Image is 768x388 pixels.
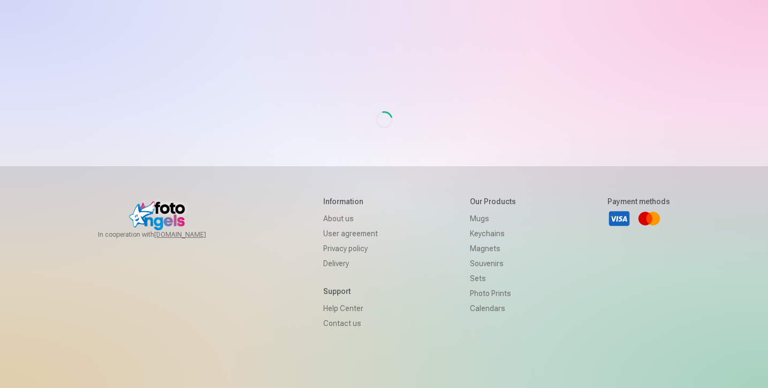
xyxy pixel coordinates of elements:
a: User agreement [323,226,378,241]
a: Help Center [323,301,378,316]
a: Calendars [470,301,516,316]
h5: Our products [470,196,516,207]
a: Sets [470,271,516,286]
a: Mugs [470,211,516,226]
a: Delivery [323,256,378,271]
a: Mastercard [637,207,661,230]
h5: Payment methods [607,196,670,207]
a: Souvenirs [470,256,516,271]
a: Magnets [470,241,516,256]
a: About us [323,211,378,226]
span: In cooperation with [98,230,232,239]
h5: Support [323,286,378,297]
a: Visa [607,207,631,230]
h5: Information [323,196,378,207]
a: Photo prints [470,286,516,301]
a: [DOMAIN_NAME] [154,230,232,239]
a: Keychains [470,226,516,241]
a: Contact us [323,316,378,331]
a: Privacy policy [323,241,378,256]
